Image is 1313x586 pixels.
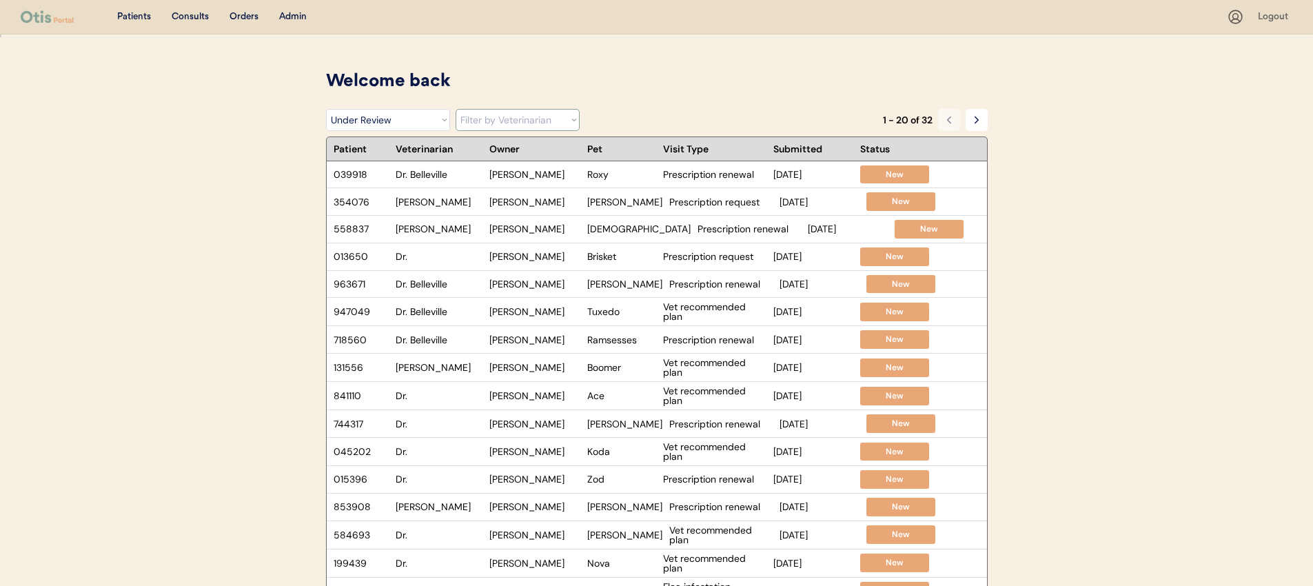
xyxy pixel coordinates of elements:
[587,170,656,179] div: Roxy
[773,391,853,401] div: [DATE]
[489,391,580,401] div: [PERSON_NAME]
[489,530,580,540] div: [PERSON_NAME]
[873,279,928,290] div: New
[334,447,389,456] div: 045202
[334,307,389,316] div: 947049
[489,144,580,154] div: Owner
[396,502,482,512] div: [PERSON_NAME]
[396,530,482,540] div: Dr.
[489,419,580,429] div: [PERSON_NAME]
[663,554,766,573] div: Vet recommended plan
[489,502,580,512] div: [PERSON_NAME]
[663,252,766,261] div: Prescription request
[172,10,209,24] div: Consults
[773,335,853,345] div: [DATE]
[396,170,482,179] div: Dr. Belleville
[489,363,580,372] div: [PERSON_NAME]
[396,335,482,345] div: Dr. Belleville
[587,252,656,261] div: Brisket
[489,279,580,289] div: [PERSON_NAME]
[334,558,389,568] div: 199439
[883,115,933,125] div: 1 - 20 of 32
[587,279,662,289] div: [PERSON_NAME]
[773,144,853,154] div: Submitted
[587,307,656,316] div: Tuxedo
[780,530,859,540] div: [DATE]
[663,302,766,321] div: Vet recommended plan
[867,251,922,263] div: New
[773,558,853,568] div: [DATE]
[396,224,482,234] div: [PERSON_NAME]
[396,144,482,154] div: Veterinarian
[489,252,580,261] div: [PERSON_NAME]
[396,558,482,568] div: Dr.
[867,169,922,181] div: New
[334,363,389,372] div: 131556
[587,502,662,512] div: [PERSON_NAME]
[587,474,656,484] div: Zod
[117,10,151,24] div: Patients
[663,358,766,377] div: Vet recommended plan
[489,224,580,234] div: [PERSON_NAME]
[396,279,482,289] div: Dr. Belleville
[867,474,922,485] div: New
[587,558,656,568] div: Nova
[334,335,389,345] div: 718560
[873,501,928,513] div: New
[773,363,853,372] div: [DATE]
[334,419,389,429] div: 744317
[489,474,580,484] div: [PERSON_NAME]
[587,224,691,234] div: [DEMOGRAPHIC_DATA]
[867,306,922,318] div: New
[334,197,389,207] div: 354076
[334,474,389,484] div: 015396
[489,307,580,316] div: [PERSON_NAME]
[279,10,307,24] div: Admin
[669,419,773,429] div: Prescription renewal
[396,363,482,372] div: [PERSON_NAME]
[396,197,482,207] div: [PERSON_NAME]
[873,196,928,208] div: New
[867,362,922,374] div: New
[489,447,580,456] div: [PERSON_NAME]
[780,502,859,512] div: [DATE]
[489,335,580,345] div: [PERSON_NAME]
[867,390,922,402] div: New
[669,279,773,289] div: Prescription renewal
[780,197,859,207] div: [DATE]
[334,530,389,540] div: 584693
[669,525,773,545] div: Vet recommended plan
[396,391,482,401] div: Dr.
[780,279,859,289] div: [DATE]
[663,144,766,154] div: Visit Type
[334,279,389,289] div: 963671
[663,442,766,461] div: Vet recommended plan
[873,418,928,430] div: New
[396,252,482,261] div: Dr.
[587,144,656,154] div: Pet
[773,307,853,316] div: [DATE]
[334,170,389,179] div: 039918
[808,224,888,234] div: [DATE]
[663,386,766,405] div: Vet recommended plan
[334,391,389,401] div: 841110
[587,530,662,540] div: [PERSON_NAME]
[1258,10,1292,24] div: Logout
[396,307,482,316] div: Dr. Belleville
[773,447,853,456] div: [DATE]
[867,557,922,569] div: New
[773,252,853,261] div: [DATE]
[587,197,662,207] div: [PERSON_NAME]
[587,363,656,372] div: Boomer
[489,558,580,568] div: [PERSON_NAME]
[773,474,853,484] div: [DATE]
[867,334,922,345] div: New
[587,391,656,401] div: Ace
[396,419,482,429] div: Dr.
[489,170,580,179] div: [PERSON_NAME]
[663,335,766,345] div: Prescription renewal
[489,197,580,207] div: [PERSON_NAME]
[860,144,929,154] div: Status
[587,335,656,345] div: Ramsesses
[334,252,389,261] div: 013650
